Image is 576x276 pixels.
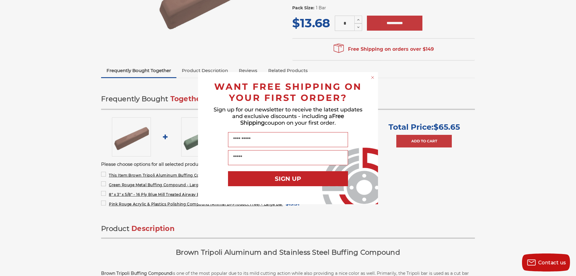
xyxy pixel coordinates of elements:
[538,260,566,265] span: Contact us
[214,81,362,103] span: WANT FREE SHIPPING ON YOUR FIRST ORDER?
[522,253,570,271] button: Contact us
[370,74,376,80] button: Close dialog
[214,106,362,126] span: Sign up for our newsletter to receive the latest updates and exclusive discounts - including a co...
[240,113,344,126] span: Free Shipping
[228,171,348,186] button: SIGN UP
